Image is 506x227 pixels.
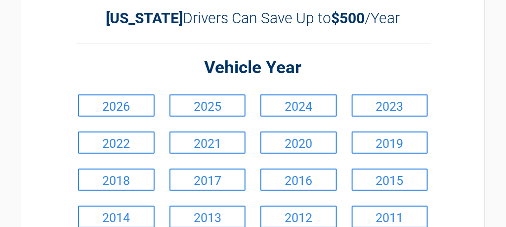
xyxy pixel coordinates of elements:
[332,9,365,27] b: $500
[169,132,246,154] a: 2021
[169,94,246,117] a: 2025
[78,169,155,191] a: 2018
[78,94,155,117] a: 2026
[76,9,430,27] h2: Drivers Can Save Up to /Year
[169,169,246,191] a: 2017
[260,94,337,117] a: 2024
[352,94,428,117] a: 2023
[106,9,183,27] b: [US_STATE]
[352,169,428,191] a: 2015
[352,132,428,154] a: 2019
[260,169,337,191] a: 2016
[78,132,155,154] a: 2022
[260,132,337,154] a: 2020
[76,56,430,80] h2: Vehicle Year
